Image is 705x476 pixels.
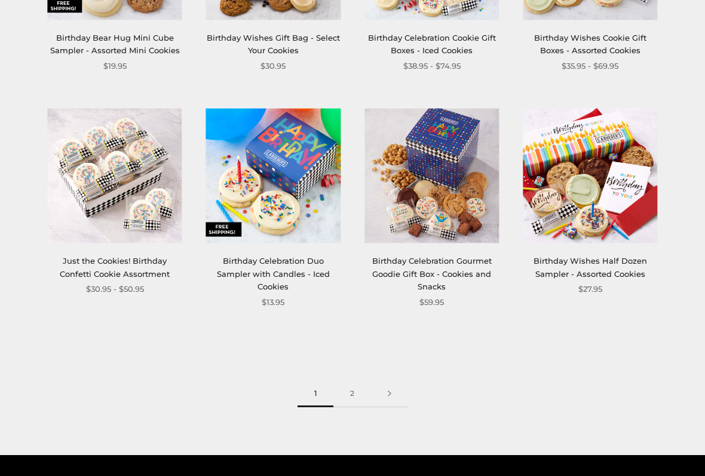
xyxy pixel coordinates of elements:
span: $38.95 - $74.95 [403,60,461,72]
a: Birthday Wishes Cookie Gift Boxes - Assorted Cookies [534,33,646,55]
span: $59.95 [419,296,444,309]
span: $27.95 [578,283,602,295]
a: Birthday Wishes Gift Bag - Select Your Cookies [207,33,340,55]
a: 2 [333,380,371,407]
span: $13.95 [262,296,284,309]
span: $19.95 [103,60,127,72]
img: Birthday Celebration Duo Sampler with Candles - Iced Cookies [206,108,341,243]
a: Just the Cookies! Birthday Confetti Cookie Assortment [60,256,170,278]
a: Birthday Bear Hug Mini Cube Sampler - Assorted Mini Cookies [50,33,180,55]
a: Next page [371,380,408,407]
iframe: Sign Up via Text for Offers [10,431,124,466]
a: Birthday Celebration Duo Sampler with Candles - Iced Cookies [217,256,330,291]
a: Birthday Celebration Cookie Gift Boxes - Iced Cookies [368,33,496,55]
img: Just the Cookies! Birthday Confetti Cookie Assortment [48,108,182,243]
span: $35.95 - $69.95 [562,60,618,72]
a: Birthday Celebration Gourmet Goodie Gift Box - Cookies and Snacks [372,256,492,291]
span: $30.95 [260,60,286,72]
span: $30.95 - $50.95 [86,283,144,295]
img: Birthday Celebration Gourmet Goodie Gift Box - Cookies and Snacks [364,108,499,243]
a: Birthday Wishes Half Dozen Sampler - Assorted Cookies [534,256,647,278]
img: Birthday Wishes Half Dozen Sampler - Assorted Cookies [523,108,657,243]
span: 1 [298,380,333,407]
